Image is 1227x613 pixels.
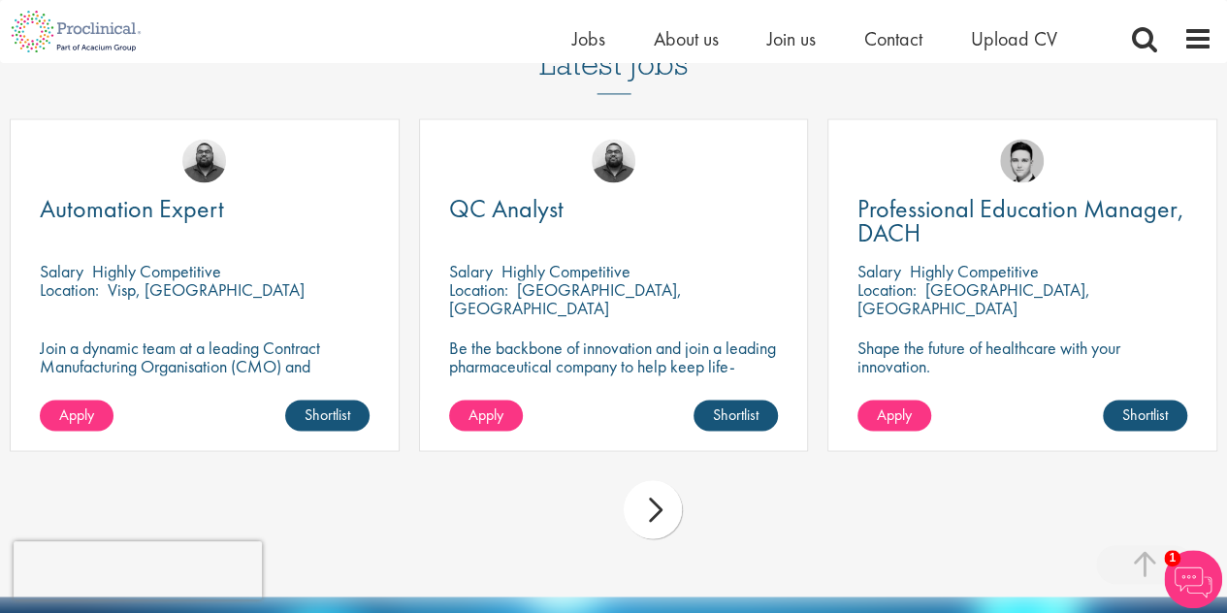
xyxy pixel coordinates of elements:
p: Shape the future of healthcare with your innovation. [857,339,1187,375]
span: Apply [877,403,912,424]
span: 1 [1164,550,1180,566]
div: next [624,480,682,538]
span: Automation Expert [40,192,224,225]
a: Professional Education Manager, DACH [857,197,1187,245]
p: Join a dynamic team at a leading Contract Manufacturing Organisation (CMO) and contribute to grou... [40,339,370,412]
p: Highly Competitive [92,260,221,282]
span: Location: [449,278,508,301]
span: QC Analyst [449,192,564,225]
span: Apply [59,403,94,424]
span: Location: [857,278,917,301]
p: Be the backbone of innovation and join a leading pharmaceutical company to help keep life-changin... [449,339,779,394]
a: About us [654,26,719,51]
p: Visp, [GEOGRAPHIC_DATA] [108,278,305,301]
a: Join us [767,26,816,51]
a: Jobs [572,26,605,51]
span: Apply [468,403,503,424]
img: Ashley Bennett [182,139,226,182]
span: Salary [449,260,493,282]
span: Professional Education Manager, DACH [857,192,1184,249]
p: Highly Competitive [501,260,630,282]
a: Upload CV [971,26,1057,51]
a: Contact [864,26,922,51]
img: Ashley Bennett [592,139,635,182]
a: QC Analyst [449,197,779,221]
p: Highly Competitive [910,260,1039,282]
p: [GEOGRAPHIC_DATA], [GEOGRAPHIC_DATA] [449,278,682,319]
a: Shortlist [285,400,370,431]
a: Shortlist [694,400,778,431]
a: Automation Expert [40,197,370,221]
img: Connor Lynes [1000,139,1044,182]
a: Apply [449,400,523,431]
span: Location: [40,278,99,301]
a: Apply [857,400,931,431]
img: Chatbot [1164,550,1222,608]
p: [GEOGRAPHIC_DATA], [GEOGRAPHIC_DATA] [857,278,1090,319]
iframe: reCAPTCHA [14,541,262,599]
span: Salary [857,260,901,282]
span: Salary [40,260,83,282]
a: Apply [40,400,113,431]
a: Shortlist [1103,400,1187,431]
